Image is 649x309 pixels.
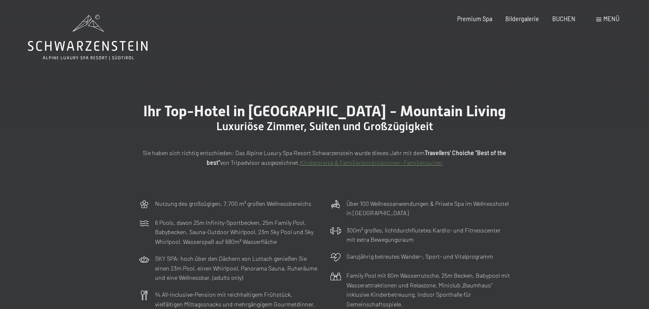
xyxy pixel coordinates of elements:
[139,148,510,167] p: Sie haben sich richtig entschieden: Das Alpine Luxury Spa Resort Schwarzenstein wurde dieses Jahr...
[346,199,510,218] p: Über 100 Wellnessanwendungen & Private Spa im Wellnesshotel in [GEOGRAPHIC_DATA]
[346,252,493,262] p: Ganzjährig betreutes Wander-, Sport- und Vitalprogramm
[143,102,506,120] span: Ihr Top-Hotel in [GEOGRAPHIC_DATA] - Mountain Living
[505,15,539,22] a: Bildergalerie
[300,159,442,166] a: Kinderpreise & Familienkonbinationen- Familiensuiten
[216,120,433,133] span: Luxuriöse Zimmer, Suiten und Großzügigkeit
[457,15,492,22] a: Premium Spa
[155,199,311,209] p: Nutzung des großzügigen, 7.700 m² großen Wellnessbereichs
[346,226,510,245] p: 300m² großes, lichtdurchflutetes Kardio- und Fitnesscenter mit extra Bewegungsraum
[346,271,510,309] p: Family Pool mit 60m Wasserrutsche, 25m Becken, Babypool mit Wasserattraktionen und Relaxzone. Min...
[552,15,575,22] a: BUCHEN
[207,149,506,166] strong: Travellers' Choiche "Best of the best"
[603,15,619,22] span: Menü
[155,254,319,283] p: SKY SPA: hoch über den Dächern von Luttach genießen Sie einen 23m Pool, einen Whirlpool, Panorama...
[155,218,319,247] p: 6 Pools, davon 25m Infinity-Sportbecken, 25m Family Pool, Babybecken, Sauna-Outdoor Whirlpool, 23...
